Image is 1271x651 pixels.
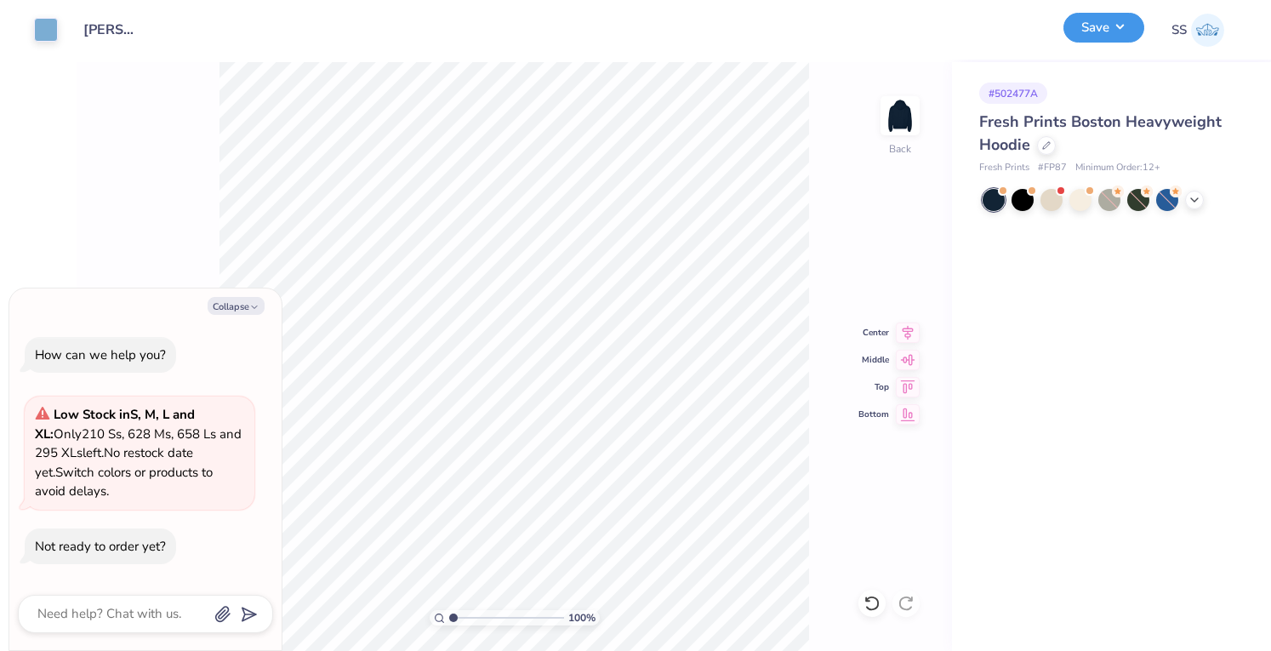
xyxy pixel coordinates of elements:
[35,406,195,443] strong: Low Stock in S, M, L and XL :
[979,83,1047,104] div: # 502477A
[208,297,265,315] button: Collapse
[1063,13,1144,43] button: Save
[1171,14,1224,47] a: SS
[858,408,889,420] span: Bottom
[35,406,242,500] span: Only 210 Ss, 628 Ms, 658 Ls and 295 XLs left. Switch colors or products to avoid delays.
[979,111,1222,155] span: Fresh Prints Boston Heavyweight Hoodie
[35,444,193,481] span: No restock date yet.
[1191,14,1224,47] img: Siddhant Singh
[1171,20,1187,40] span: SS
[858,381,889,393] span: Top
[883,99,917,133] img: Back
[889,141,911,157] div: Back
[979,161,1029,175] span: Fresh Prints
[71,13,154,47] input: Untitled Design
[568,610,596,625] span: 100 %
[35,538,166,555] div: Not ready to order yet?
[858,327,889,339] span: Center
[1075,161,1160,175] span: Minimum Order: 12 +
[858,354,889,366] span: Middle
[1038,161,1067,175] span: # FP87
[35,346,166,363] div: How can we help you?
